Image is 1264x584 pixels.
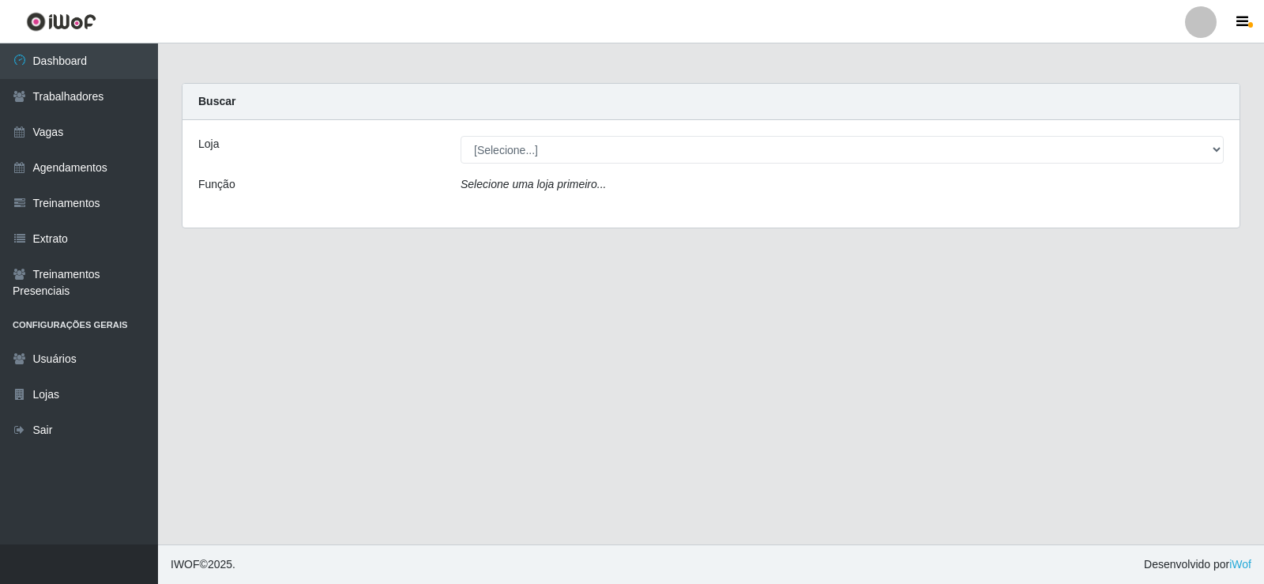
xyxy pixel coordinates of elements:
i: Selecione uma loja primeiro... [461,178,606,190]
img: CoreUI Logo [26,12,96,32]
label: Função [198,176,235,193]
label: Loja [198,136,219,153]
strong: Buscar [198,95,235,107]
span: IWOF [171,558,200,571]
a: iWof [1229,558,1251,571]
span: Desenvolvido por [1144,556,1251,573]
span: © 2025 . [171,556,235,573]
